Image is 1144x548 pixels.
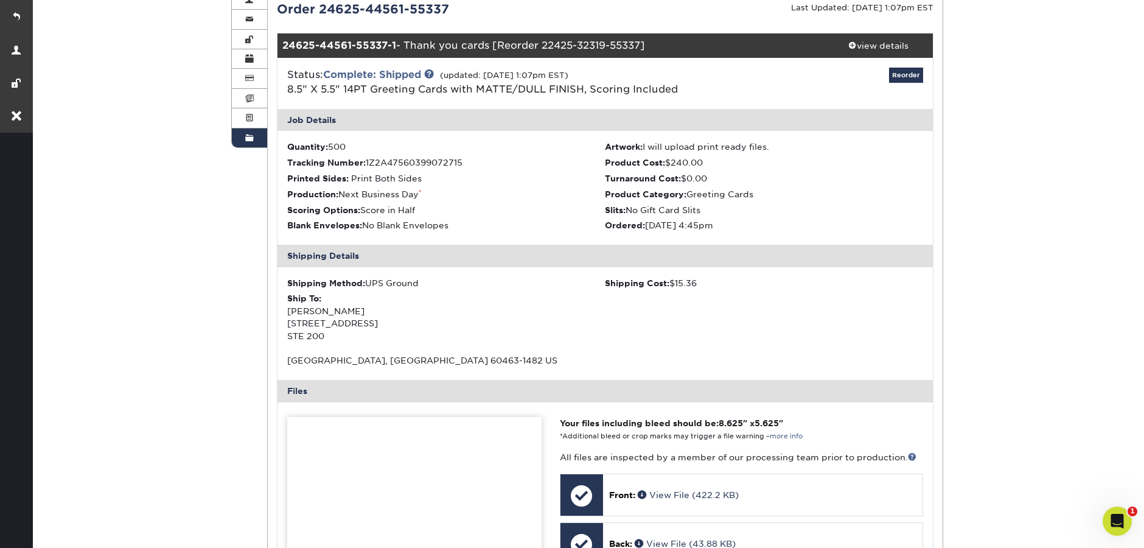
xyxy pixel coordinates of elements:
strong: Artwork: [605,142,643,152]
li: I will upload print ready files. [605,141,923,153]
div: $15.36 [605,277,923,289]
small: (updated: [DATE] 1:07pm EST) [440,71,568,80]
li: No Blank Envelopes [287,219,605,231]
span: Print Both Sides [351,174,422,183]
a: Reorder [889,68,923,83]
strong: Printed Sides: [287,174,349,183]
div: - Thank you cards [Reorder 22425-32319-55337] [277,33,824,58]
small: Last Updated: [DATE] 1:07pm EST [791,3,933,12]
div: [PERSON_NAME] [STREET_ADDRESS] STE 200 [GEOGRAPHIC_DATA], [GEOGRAPHIC_DATA] 60463-1482 US [287,292,605,367]
li: Greeting Cards [605,188,923,200]
strong: Blank Envelopes: [287,220,362,230]
a: Complete: Shipped [323,69,421,80]
li: $240.00 [605,156,923,169]
strong: Slits: [605,205,626,215]
strong: Turnaround Cost: [605,174,681,183]
strong: Ordered: [605,220,645,230]
li: Next Business Day [287,188,605,200]
strong: Product Category: [605,189,686,199]
div: Shipping Details [277,245,933,267]
a: more info [770,432,803,440]
span: 1 [1128,507,1137,516]
li: No Gift Card Slits [605,204,923,216]
a: view details [823,33,933,58]
strong: Production: [287,189,338,199]
span: 8.625 [719,418,743,428]
div: view details [823,40,933,52]
div: Files [277,380,933,402]
strong: Scoring Options: [287,205,360,215]
strong: Product Cost: [605,158,665,167]
div: UPS Ground [287,277,605,289]
iframe: Google Customer Reviews [3,511,103,544]
span: 8.5" X 5.5" 14PT Greeting Cards with MATTE/DULL FINISH, Scoring Included [287,83,678,95]
span: 5.625 [755,418,779,428]
strong: Shipping Method: [287,278,365,288]
a: View File (422.2 KB) [638,490,739,500]
strong: Tracking Number: [287,158,366,167]
strong: Shipping Cost: [605,278,669,288]
small: *Additional bleed or crop marks may trigger a file warning – [560,432,803,440]
li: 500 [287,141,605,153]
li: $0.00 [605,172,923,184]
p: All files are inspected by a member of our processing team prior to production. [560,451,923,463]
strong: 24625-44561-55337-1 [282,40,396,51]
iframe: Intercom live chat [1103,507,1132,536]
strong: Your files including bleed should be: " x " [560,418,783,428]
strong: Ship To: [287,293,321,303]
span: 1Z2A47560399072715 [366,158,462,167]
div: Job Details [277,109,933,131]
li: Score in Half [287,204,605,216]
strong: Quantity: [287,142,328,152]
span: Front: [609,490,635,500]
li: [DATE] 4:45pm [605,219,923,231]
div: Status: [278,68,714,97]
